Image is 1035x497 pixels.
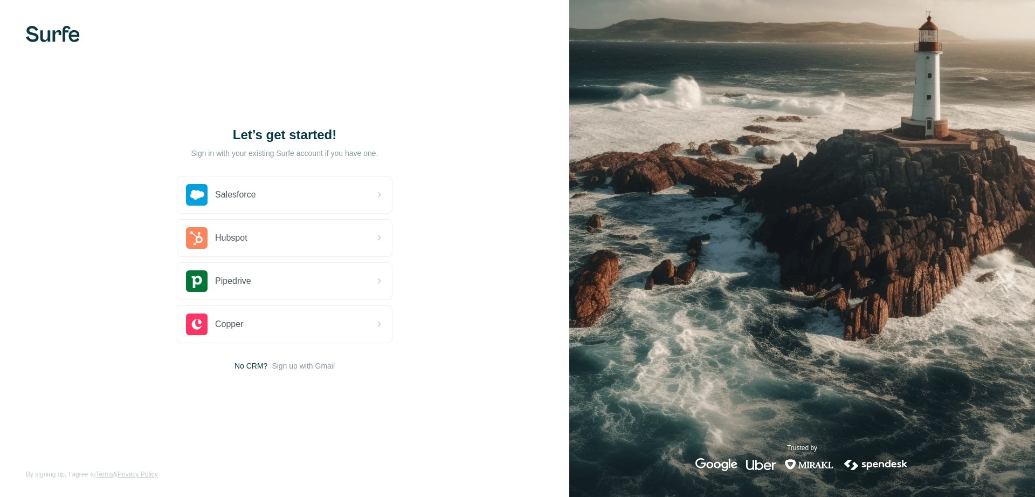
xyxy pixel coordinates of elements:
img: copper's logo [186,314,208,335]
img: Surfe's logo [26,26,80,42]
img: salesforce's logo [186,184,208,206]
span: Pipedrive [215,275,251,288]
img: uber's logo [746,458,776,471]
img: mirakl's logo [784,458,834,471]
button: Sign up with Gmail [272,360,335,371]
span: Copper [215,318,243,331]
img: spendesk's logo [843,458,909,471]
span: Salesforce [215,188,256,201]
img: pipedrive's logo [186,270,208,292]
span: No CRM? [234,360,267,371]
span: By signing up, I agree to & [26,469,158,479]
h1: Let’s get started! [177,126,392,144]
a: Privacy Policy [118,471,158,478]
a: Terms [95,471,113,478]
img: google's logo [695,458,737,471]
p: Trusted by [787,443,817,453]
p: Sign in with your existing Surfe account if you have one. [191,148,378,159]
img: hubspot's logo [186,227,208,249]
span: Hubspot [215,232,247,244]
